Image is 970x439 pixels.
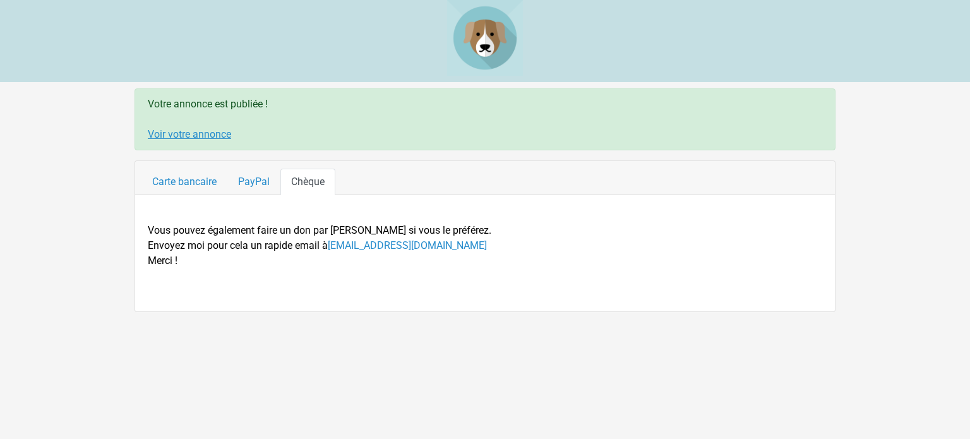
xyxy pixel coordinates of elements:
a: [EMAIL_ADDRESS][DOMAIN_NAME] [328,239,487,251]
a: Carte bancaire [141,169,227,195]
a: PayPal [227,169,280,195]
div: Votre annonce est publiée ! [135,88,835,150]
p: Vous pouvez également faire un don par [PERSON_NAME] si vous le préférez. Envoyez moi pour cela u... [148,223,822,268]
a: Voir votre annonce [148,128,231,140]
a: Chèque [280,169,335,195]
